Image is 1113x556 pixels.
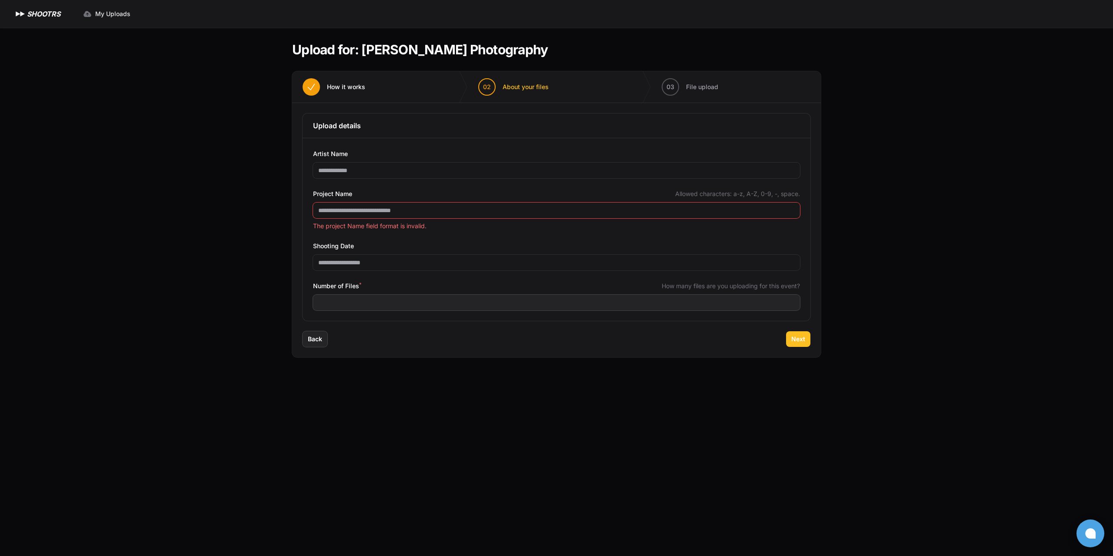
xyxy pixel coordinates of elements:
[292,42,548,57] h1: Upload for: [PERSON_NAME] Photography
[662,282,800,290] span: How many files are you uploading for this event?
[313,189,352,199] span: Project Name
[651,71,729,103] button: 03 File upload
[292,71,376,103] button: How it works
[786,331,810,347] button: Next
[313,120,800,131] h3: Upload details
[468,71,559,103] button: 02 About your files
[791,335,805,343] span: Next
[327,83,365,91] span: How it works
[95,10,130,18] span: My Uploads
[303,331,327,347] button: Back
[483,83,491,91] span: 02
[27,9,60,19] h1: SHOOTRS
[686,83,718,91] span: File upload
[14,9,27,19] img: SHOOTRS
[14,9,60,19] a: SHOOTRS SHOOTRS
[308,335,322,343] span: Back
[1076,519,1104,547] button: Open chat window
[666,83,674,91] span: 03
[503,83,549,91] span: About your files
[313,241,354,251] span: Shooting Date
[675,190,800,198] span: Allowed characters: a-z, A-Z, 0-9, -, space.
[78,6,136,22] a: My Uploads
[313,281,361,291] span: Number of Files
[313,222,800,230] p: The project Name field format is invalid.
[313,149,348,159] span: Artist Name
